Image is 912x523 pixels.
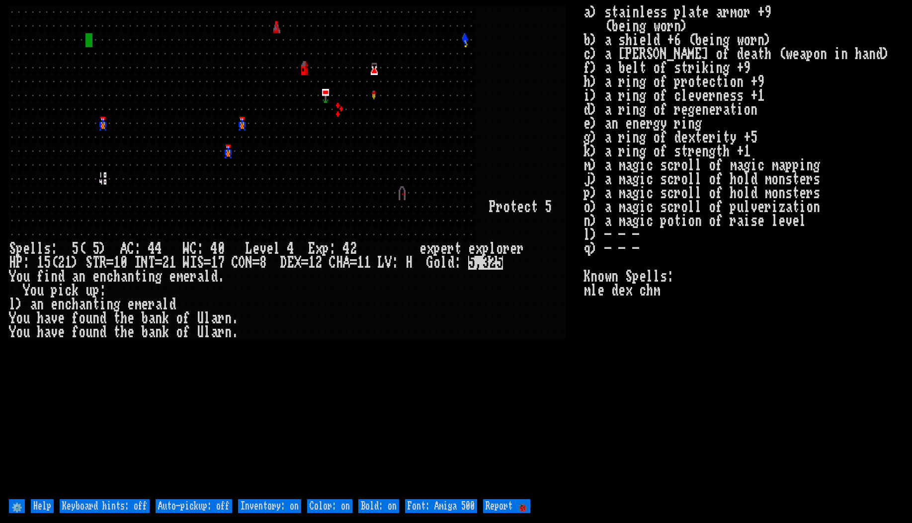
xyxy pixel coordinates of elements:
[218,325,225,339] div: r
[9,311,16,325] div: Y
[72,242,79,256] div: 5
[482,242,489,256] div: p
[65,284,72,298] div: c
[218,311,225,325] div: r
[134,256,141,270] div: I
[148,270,155,284] div: n
[204,256,211,270] div: =
[482,256,489,270] mark: 3
[23,284,30,298] div: Y
[58,325,65,339] div: e
[176,311,183,325] div: o
[246,256,252,270] div: N
[79,325,85,339] div: o
[37,242,44,256] div: l
[23,270,30,284] div: u
[85,298,92,311] div: n
[155,298,162,311] div: a
[99,270,106,284] div: n
[329,242,336,256] div: :
[134,242,141,256] div: :
[44,325,51,339] div: a
[287,256,294,270] div: E
[127,325,134,339] div: e
[16,311,23,325] div: o
[162,311,169,325] div: k
[211,256,218,270] div: 1
[51,311,58,325] div: v
[232,325,239,339] div: .
[120,311,127,325] div: h
[350,256,357,270] div: =
[266,242,273,256] div: e
[155,325,162,339] div: n
[99,325,106,339] div: d
[148,311,155,325] div: a
[44,311,51,325] div: a
[211,242,218,256] div: 4
[211,270,218,284] div: d
[155,311,162,325] div: n
[218,270,225,284] div: .
[190,270,197,284] div: r
[378,256,385,270] div: L
[510,242,517,256] div: e
[65,256,72,270] div: 1
[37,325,44,339] div: h
[120,325,127,339] div: h
[58,256,65,270] div: 2
[405,499,477,513] input: Font: Amiga 500
[447,256,454,270] div: d
[343,242,350,256] div: 4
[51,242,58,256] div: :
[496,200,503,214] div: r
[92,325,99,339] div: n
[113,270,120,284] div: h
[127,311,134,325] div: e
[489,200,496,214] div: P
[37,298,44,311] div: n
[141,256,148,270] div: N
[489,242,496,256] div: l
[343,256,350,270] div: A
[16,270,23,284] div: o
[510,200,517,214] div: t
[85,284,92,298] div: u
[232,256,239,270] div: C
[475,256,482,270] mark: ,
[155,256,162,270] div: =
[141,270,148,284] div: i
[364,256,371,270] div: 1
[252,256,259,270] div: =
[503,242,510,256] div: r
[517,242,524,256] div: r
[23,256,30,270] div: :
[301,256,308,270] div: =
[37,256,44,270] div: 1
[148,298,155,311] div: r
[156,499,232,513] input: Auto-pickup: off
[72,256,79,270] div: )
[280,256,287,270] div: D
[350,242,357,256] div: 2
[9,242,16,256] div: S
[72,311,79,325] div: f
[329,256,336,270] div: C
[232,311,239,325] div: .
[51,298,58,311] div: e
[9,298,16,311] div: l
[58,270,65,284] div: d
[468,256,475,270] mark: 5
[58,298,65,311] div: n
[454,242,461,256] div: t
[190,256,197,270] div: I
[197,242,204,256] div: :
[496,242,503,256] div: o
[183,242,190,256] div: W
[120,256,127,270] div: 0
[433,242,440,256] div: p
[30,284,37,298] div: o
[287,242,294,256] div: 4
[433,256,440,270] div: o
[72,284,79,298] div: k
